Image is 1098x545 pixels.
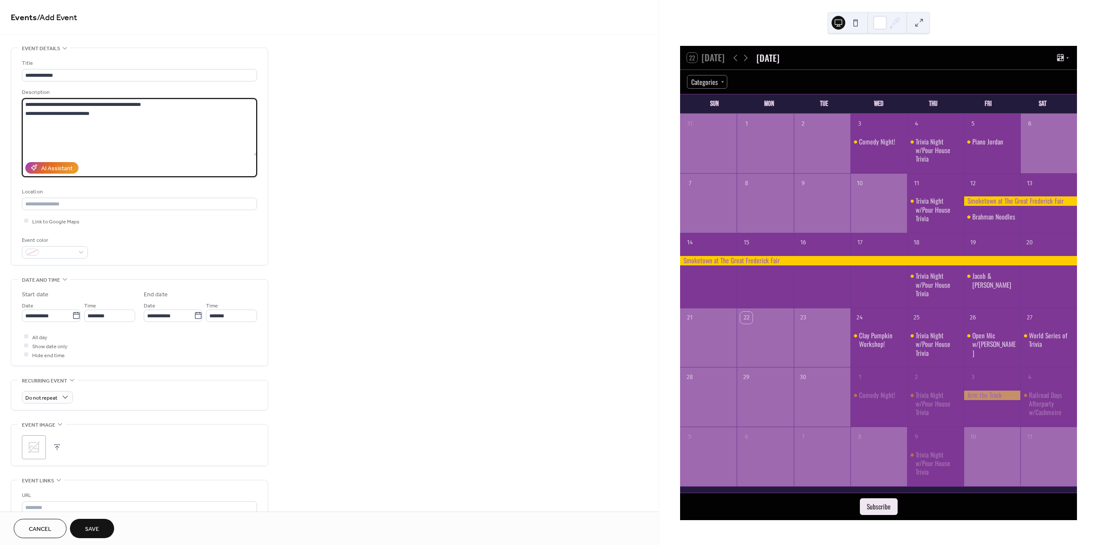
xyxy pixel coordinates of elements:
[1024,177,1036,190] div: 13
[22,88,255,97] div: Description
[22,276,60,285] span: Date and time
[740,177,753,190] div: 8
[797,431,809,443] div: 7
[972,212,1015,221] div: Brahman Noodles
[853,117,866,130] div: 3
[907,196,964,223] div: Trivia Night w/Pour House Trivia
[859,137,895,146] div: Comedy Night!
[797,177,809,190] div: 9
[907,450,964,476] div: Trivia Night w/Pour House Trivia
[853,431,866,443] div: 8
[910,177,923,190] div: 11
[967,177,980,190] div: 12
[853,237,866,249] div: 17
[14,519,67,538] button: Cancel
[907,271,964,298] div: Trivia Night w/Pour House Trivia
[25,393,57,403] span: Do not repeat
[850,391,907,400] div: Comedy Night!
[916,391,960,417] div: Trivia Night w/Pour House Trivia
[22,435,46,459] div: ;
[964,271,1020,289] div: Jacob & Kristen
[967,237,980,249] div: 19
[910,431,923,443] div: 9
[684,117,696,130] div: 31
[22,421,55,430] span: Event image
[684,312,696,324] div: 21
[84,301,96,310] span: Time
[684,177,696,190] div: 7
[1015,94,1070,114] div: Sat
[70,519,114,538] button: Save
[22,376,67,385] span: Recurring event
[22,59,255,68] div: Title
[910,117,923,130] div: 4
[972,271,1017,289] div: Jacob & [PERSON_NAME]
[756,51,780,64] div: [DATE]
[32,333,47,342] span: All day
[796,94,851,114] div: Tue
[967,312,980,324] div: 26
[797,237,809,249] div: 16
[740,371,753,383] div: 29
[859,391,895,399] div: Comedy Night!
[967,431,980,443] div: 10
[1020,331,1077,349] div: World Series of Trivia
[853,371,866,383] div: 1
[972,137,1003,146] div: Piano Jordan
[916,450,960,476] div: Trivia Night w/Pour House Trivia
[910,237,923,249] div: 18
[32,217,79,226] span: Link to Google Maps
[906,94,961,114] div: Thu
[740,431,753,443] div: 6
[22,44,60,53] span: Event details
[964,391,1020,400] div: Arm the Track
[1024,117,1036,130] div: 6
[1024,371,1036,383] div: 4
[964,196,1077,206] div: Smoketown at The Great Frederick Fair
[1024,237,1036,249] div: 20
[41,164,73,173] div: AI Assistant
[144,301,155,310] span: Date
[29,525,51,534] span: Cancel
[684,431,696,443] div: 5
[907,137,964,163] div: Trivia Night w/Pour House Trivia
[916,271,960,298] div: Trivia Night w/Pour House Trivia
[964,212,1020,221] div: Brahman Noodles
[1020,391,1077,417] div: Railroad Days Afterparty w/Cashmeire
[967,371,980,383] div: 3
[910,371,923,383] div: 2
[964,331,1020,357] div: Open Mic w/Jacob Rockwell
[797,371,809,383] div: 30
[687,94,742,114] div: Sun
[684,371,696,383] div: 28
[22,236,86,245] div: Event color
[22,476,54,485] span: Event links
[916,137,960,163] div: Trivia Night w/Pour House Trivia
[85,525,99,534] span: Save
[1029,391,1074,417] div: Railroad Days Afterparty w/Cashmeire
[1029,331,1074,349] div: World Series of Trivia
[25,162,79,174] button: AI Assistant
[1024,431,1036,443] div: 11
[850,137,907,146] div: Comedy Night!
[684,237,696,249] div: 14
[961,94,1016,114] div: Fri
[964,137,1020,146] div: Piano Jordan
[967,117,980,130] div: 5
[797,117,809,130] div: 2
[22,491,255,500] div: URL
[907,331,964,357] div: Trivia Night w/Pour House Trivia
[910,312,923,324] div: 25
[860,498,898,515] button: Subscribe
[797,312,809,324] div: 23
[853,177,866,190] div: 10
[850,331,907,349] div: Clay Pumpkin Workshop!
[32,342,67,351] span: Show date only
[680,256,1077,265] div: Smoketown at The Great Frederick Fair
[859,331,904,349] div: Clay Pumpkin Workshop!
[22,187,255,196] div: Location
[916,331,960,357] div: Trivia Night w/Pour House Trivia
[740,237,753,249] div: 15
[972,331,1017,357] div: Open Mic w/[PERSON_NAME]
